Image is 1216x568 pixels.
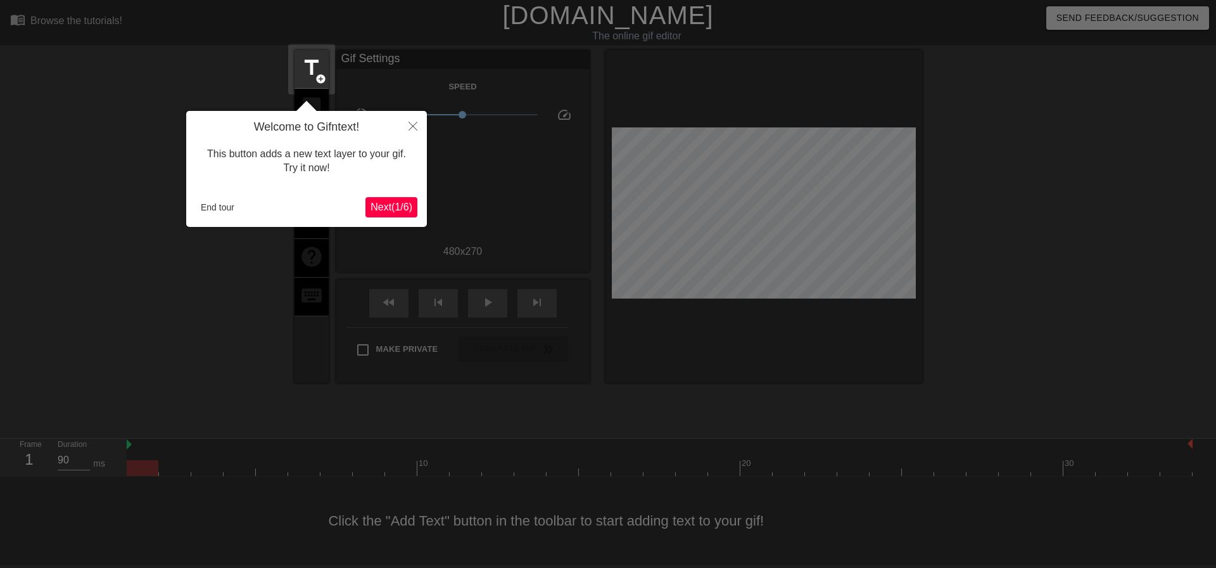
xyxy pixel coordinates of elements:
span: Next ( 1 / 6 ) [370,202,412,212]
button: End tour [196,198,239,217]
div: This button adds a new text layer to your gif. Try it now! [196,134,417,188]
h4: Welcome to Gifntext! [196,120,417,134]
button: Next [365,197,417,217]
button: Close [399,111,427,140]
